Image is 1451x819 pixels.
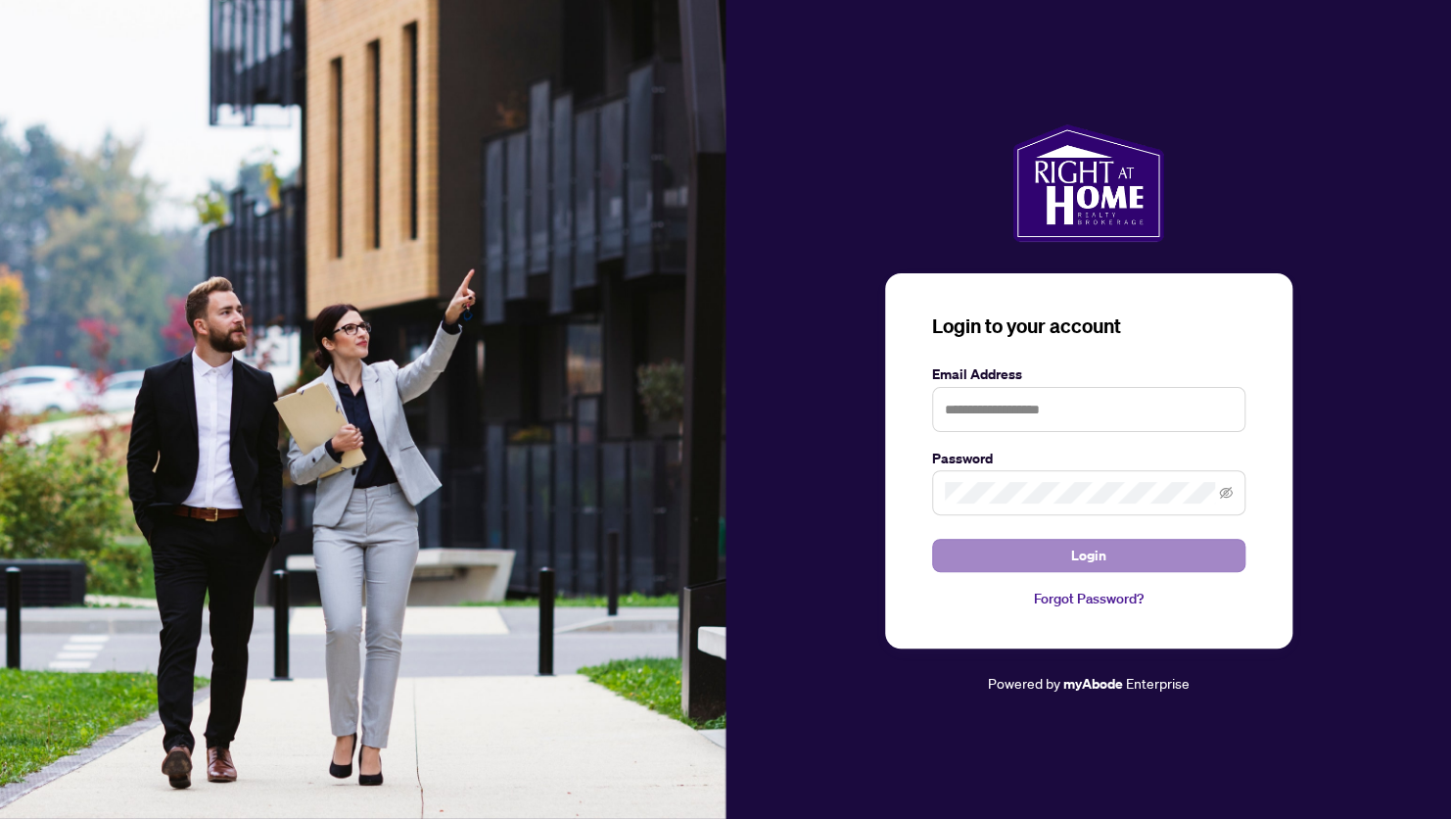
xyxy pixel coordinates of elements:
a: myAbode [1063,673,1123,695]
a: Forgot Password? [932,588,1245,609]
label: Password [932,448,1245,469]
h3: Login to your account [932,313,1245,340]
button: Login [932,539,1245,572]
img: ma-logo [1012,124,1164,242]
span: eye-invisible [1219,486,1233,500]
span: Powered by [988,674,1060,692]
span: Enterprise [1126,674,1190,692]
span: Login [1071,540,1106,571]
label: Email Address [932,363,1245,385]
